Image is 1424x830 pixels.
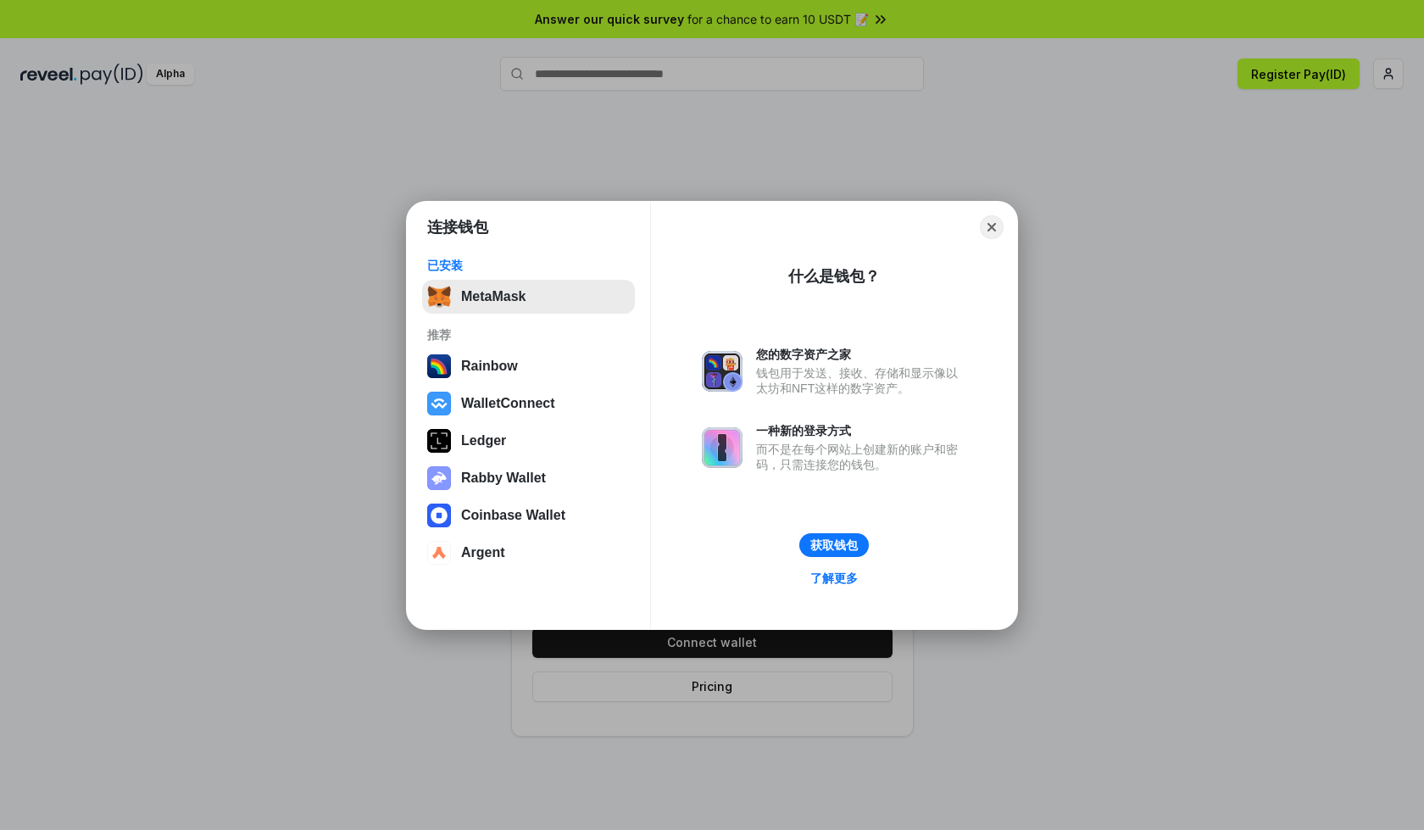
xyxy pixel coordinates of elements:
[756,365,966,396] div: 钱包用于发送、接收、存储和显示像以太坊和NFT这样的数字资产。
[427,466,451,490] img: svg+xml,%3Csvg%20xmlns%3D%22http%3A%2F%2Fwww.w3.org%2F2000%2Fsvg%22%20fill%3D%22none%22%20viewBox...
[461,508,565,523] div: Coinbase Wallet
[461,471,546,486] div: Rabby Wallet
[427,429,451,453] img: svg+xml,%3Csvg%20xmlns%3D%22http%3A%2F%2Fwww.w3.org%2F2000%2Fsvg%22%20width%3D%2228%22%20height%3...
[756,442,966,472] div: 而不是在每个网站上创建新的账户和密码，只需连接您的钱包。
[427,392,451,415] img: svg+xml,%3Csvg%20width%3D%2228%22%20height%3D%2228%22%20viewBox%3D%220%200%2028%2028%22%20fill%3D...
[461,433,506,448] div: Ledger
[422,387,635,421] button: WalletConnect
[788,266,880,287] div: 什么是钱包？
[756,347,966,362] div: 您的数字资产之家
[427,258,630,273] div: 已安装
[461,396,555,411] div: WalletConnect
[422,349,635,383] button: Rainbow
[461,545,505,560] div: Argent
[422,461,635,495] button: Rabby Wallet
[422,280,635,314] button: MetaMask
[427,504,451,527] img: svg+xml,%3Csvg%20width%3D%2228%22%20height%3D%2228%22%20viewBox%3D%220%200%2028%2028%22%20fill%3D...
[422,499,635,532] button: Coinbase Wallet
[800,567,868,589] a: 了解更多
[980,215,1004,239] button: Close
[756,423,966,438] div: 一种新的登录方式
[461,359,518,374] div: Rainbow
[422,424,635,458] button: Ledger
[810,571,858,586] div: 了解更多
[427,285,451,309] img: svg+xml,%3Csvg%20fill%3D%22none%22%20height%3D%2233%22%20viewBox%3D%220%200%2035%2033%22%20width%...
[422,536,635,570] button: Argent
[427,354,451,378] img: svg+xml,%3Csvg%20width%3D%22120%22%20height%3D%22120%22%20viewBox%3D%220%200%20120%20120%22%20fil...
[799,533,869,557] button: 获取钱包
[702,351,743,392] img: svg+xml,%3Csvg%20xmlns%3D%22http%3A%2F%2Fwww.w3.org%2F2000%2Fsvg%22%20fill%3D%22none%22%20viewBox...
[810,538,858,553] div: 获取钱包
[461,289,526,304] div: MetaMask
[427,327,630,343] div: 推荐
[427,541,451,565] img: svg+xml,%3Csvg%20width%3D%2228%22%20height%3D%2228%22%20viewBox%3D%220%200%2028%2028%22%20fill%3D...
[427,217,488,237] h1: 连接钱包
[702,427,743,468] img: svg+xml,%3Csvg%20xmlns%3D%22http%3A%2F%2Fwww.w3.org%2F2000%2Fsvg%22%20fill%3D%22none%22%20viewBox...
